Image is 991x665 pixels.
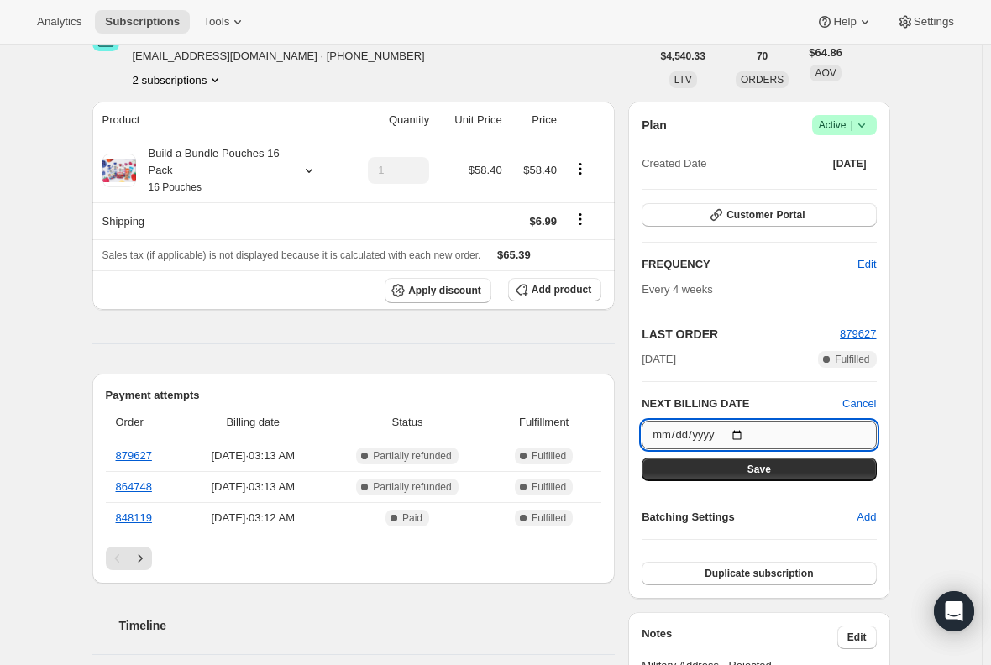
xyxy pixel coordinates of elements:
span: [DATE] · 03:13 AM [188,448,318,464]
button: Save [642,458,876,481]
button: 879627 [840,326,876,343]
span: $6.99 [529,215,557,228]
span: [DATE] · 03:13 AM [188,479,318,495]
span: $58.40 [523,164,557,176]
th: Quantity [344,102,434,139]
span: Partially refunded [373,480,451,494]
span: [EMAIL_ADDRESS][DOMAIN_NAME] · [PHONE_NUMBER] [133,48,425,65]
span: LTV [674,74,692,86]
h6: Batching Settings [642,509,857,526]
button: Edit [837,626,877,649]
span: $64.86 [809,45,842,61]
span: Fulfilled [532,449,566,463]
button: Apply discount [385,278,491,303]
h2: Plan [642,117,667,134]
span: Help [833,15,856,29]
button: Shipping actions [567,210,594,228]
span: Sales tax (if applicable) is not displayed because it is calculated with each new order. [102,249,481,261]
button: Subscriptions [95,10,190,34]
span: [DATE] [642,351,676,368]
span: Created Date [642,155,706,172]
button: $4,540.33 [651,45,716,68]
span: [DATE] [833,157,867,170]
a: 879627 [840,327,876,340]
h2: FREQUENCY [642,256,857,273]
div: Open Intercom Messenger [934,591,974,631]
button: Customer Portal [642,203,876,227]
small: 16 Pouches [149,181,202,193]
th: Price [507,102,562,139]
button: Duplicate subscription [642,562,876,585]
h2: Payment attempts [106,387,602,404]
span: Every 4 weeks [642,283,713,296]
span: Tools [203,15,229,29]
span: $65.39 [497,249,531,261]
button: Next [128,547,152,570]
th: Order [106,404,183,441]
span: Edit [857,256,876,273]
span: Apply discount [408,284,481,297]
span: Fulfilled [532,480,566,494]
span: [DATE] · 03:12 AM [188,510,318,526]
th: Shipping [92,202,345,239]
span: Fulfilled [835,353,869,366]
span: 70 [757,50,768,63]
span: Add product [532,283,591,296]
span: AOV [815,67,836,79]
button: Add product [508,278,601,301]
button: Settings [887,10,964,34]
span: Add [857,509,876,526]
span: $58.40 [469,164,502,176]
button: 70 [747,45,778,68]
span: Billing date [188,414,318,431]
span: Paid [402,511,422,525]
span: Duplicate subscription [705,567,813,580]
button: Cancel [842,395,876,412]
button: Analytics [27,10,92,34]
button: Add [847,504,886,531]
span: | [850,118,852,132]
span: Status [328,414,486,431]
span: ORDERS [741,74,784,86]
th: Unit Price [434,102,506,139]
span: Settings [914,15,954,29]
button: Help [806,10,883,34]
h2: Timeline [119,617,616,634]
h2: LAST ORDER [642,326,840,343]
span: Partially refunded [373,449,451,463]
span: Active [819,117,870,134]
button: Product actions [567,160,594,178]
a: 879627 [116,449,152,462]
button: [DATE] [823,152,877,175]
span: Fulfilled [532,511,566,525]
span: Analytics [37,15,81,29]
span: Edit [847,631,867,644]
a: 864748 [116,480,152,493]
button: Edit [847,251,886,278]
span: $4,540.33 [661,50,705,63]
span: Customer Portal [726,208,805,222]
nav: Pagination [106,547,602,570]
span: Save [747,463,771,476]
button: Product actions [133,71,224,88]
span: Subscriptions [105,15,180,29]
span: Fulfillment [496,414,591,431]
a: 848119 [116,511,152,524]
button: Tools [193,10,256,34]
div: Build a Bundle Pouches 16 Pack [136,145,287,196]
h3: Notes [642,626,837,649]
h2: NEXT BILLING DATE [642,395,842,412]
th: Product [92,102,345,139]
